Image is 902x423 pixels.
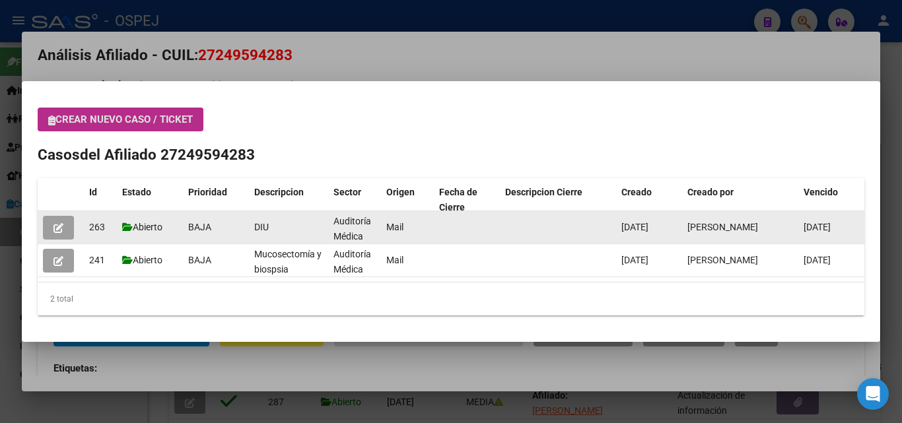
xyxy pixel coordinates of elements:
span: [DATE] [621,255,648,265]
div: 2 total [38,282,864,315]
datatable-header-cell: Creado por [682,178,798,222]
datatable-header-cell: Creado [616,178,682,222]
span: Sector [333,187,361,197]
datatable-header-cell: Descripcion [249,178,328,222]
datatable-header-cell: Sector [328,178,381,222]
span: Vencido [804,187,838,197]
span: [PERSON_NAME] [687,222,758,232]
button: Crear nuevo caso / ticket [38,108,203,131]
span: Mucosectomía y biospsia p/búsqueda de [MEDICAL_DATA] realizada el 18/3 [254,249,324,319]
datatable-header-cell: Origen [381,178,434,222]
span: Descripcion Cierre [505,187,582,197]
span: [PERSON_NAME] [687,255,758,265]
datatable-header-cell: Id [84,178,117,222]
span: Creado [621,187,652,197]
span: Id [89,187,97,197]
span: Auditoría Médica [333,216,371,242]
span: Origen [386,187,415,197]
datatable-header-cell: Prioridad [183,178,249,222]
span: DIU [254,222,269,232]
span: Prioridad [188,187,227,197]
span: Abierto [122,255,162,265]
h2: Casos [38,144,864,166]
span: [DATE] [804,222,831,232]
datatable-header-cell: Estado [117,178,183,222]
span: [DATE] [804,255,831,265]
span: Descripcion [254,187,304,197]
span: [DATE] [621,222,648,232]
span: BAJA [188,255,211,265]
span: Fecha de Cierre [439,187,477,212]
datatable-header-cell: Descripcion Cierre [500,178,616,222]
div: Open Intercom Messenger [857,378,889,410]
span: del Afiliado 27249594283 [80,146,255,163]
span: Mail [386,222,403,232]
span: 241 [89,255,105,265]
span: Crear nuevo caso / ticket [48,114,193,125]
datatable-header-cell: Fecha de Cierre [434,178,500,222]
span: Abierto [122,222,162,232]
datatable-header-cell: Vencido [798,178,864,222]
span: BAJA [188,222,211,232]
span: Mail [386,255,403,265]
span: Creado por [687,187,734,197]
span: Estado [122,187,151,197]
span: Auditoría Médica [333,249,371,275]
span: 263 [89,222,105,232]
